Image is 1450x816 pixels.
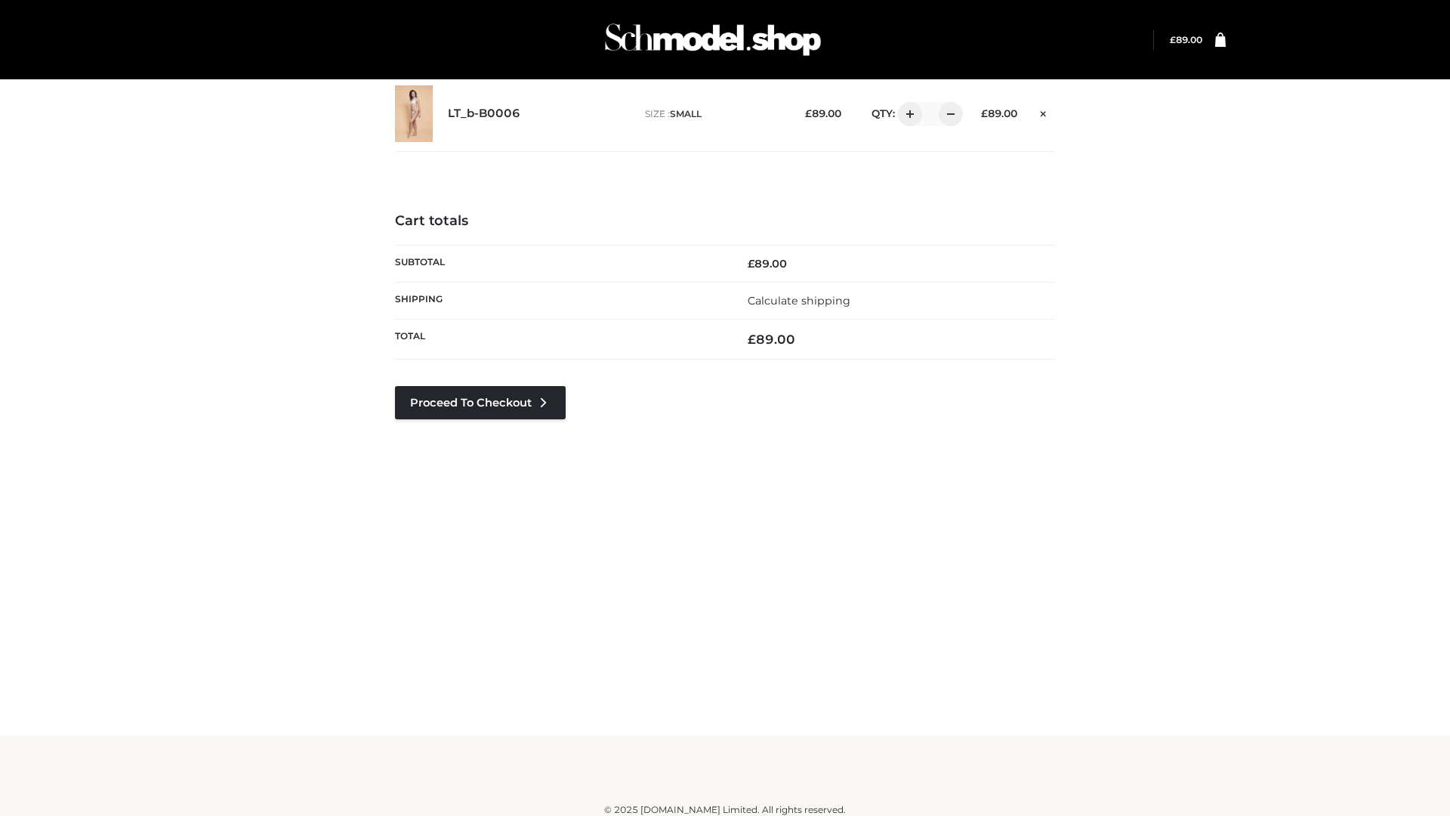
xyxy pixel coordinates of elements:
h4: Cart totals [395,213,1055,230]
th: Shipping [395,282,725,319]
a: £89.00 [1170,34,1202,45]
a: Proceed to Checkout [395,386,566,419]
img: Schmodel Admin 964 [600,10,826,70]
bdi: 89.00 [805,107,841,119]
bdi: 89.00 [981,107,1017,119]
span: £ [981,107,988,119]
span: £ [748,257,754,270]
a: Calculate shipping [748,294,850,308]
bdi: 89.00 [748,257,787,270]
a: LT_b-B0006 [448,107,520,121]
th: Total [395,320,725,360]
span: £ [1170,34,1176,45]
a: Remove this item [1032,102,1055,122]
th: Subtotal [395,245,725,282]
span: £ [748,332,756,347]
p: size : [645,107,782,121]
span: SMALL [670,108,702,119]
bdi: 89.00 [748,332,795,347]
span: £ [805,107,812,119]
div: QTY: [856,102,958,126]
bdi: 89.00 [1170,34,1202,45]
